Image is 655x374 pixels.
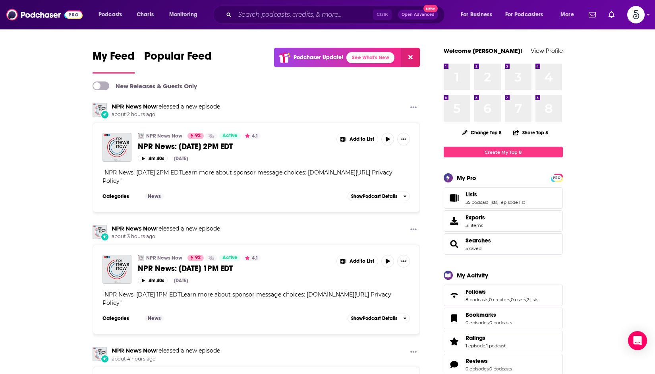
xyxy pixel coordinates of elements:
[466,246,481,251] a: 5 saved
[102,193,138,200] h3: Categories
[444,233,563,255] span: Searches
[348,314,410,323] button: ShowPodcast Details
[628,331,647,350] div: Open Intercom Messenger
[444,147,563,157] a: Create My Top 8
[112,356,220,362] span: about 4 hours ago
[112,103,156,110] a: NPR News Now
[500,8,555,21] button: open menu
[466,343,485,349] a: 1 episode
[102,169,392,184] span: NPR News: [DATE] 2PM EDTLearn more about sponsor message choices: [DOMAIN_NAME][URL] Privacy Policy
[112,103,220,110] h3: released a new episode
[138,133,144,139] img: NPR News Now
[337,255,378,267] button: Show More Button
[466,288,486,295] span: Follows
[195,254,201,262] span: 92
[138,155,168,162] button: 4m 40s
[466,191,525,198] a: Lists
[6,7,83,22] a: Podchaser - Follow, Share and Rate Podcasts
[146,255,182,261] a: NPR News Now
[102,291,391,306] span: NPR News: [DATE] 1PM EDTLearn more about sponsor message choices: [DOMAIN_NAME][URL] Privacy Policy
[466,214,485,221] span: Exports
[446,359,462,370] a: Reviews
[243,133,261,139] button: 4.1
[466,200,497,205] a: 35 podcast lists
[112,347,156,354] a: NPR News Now
[531,47,563,54] a: View Profile
[486,343,506,349] a: 1 podcast
[505,9,543,20] span: For Podcasters
[100,355,109,363] div: New Episode
[373,10,392,20] span: Ctrl K
[444,308,563,329] span: Bookmarks
[555,8,584,21] button: open menu
[466,288,538,295] a: Follows
[174,278,188,283] div: [DATE]
[407,347,420,357] button: Show More Button
[145,193,164,200] a: News
[585,8,599,21] a: Show notifications dropdown
[466,320,489,326] a: 0 episodes
[337,133,378,145] button: Show More Button
[187,255,204,261] a: 92
[93,49,135,74] a: My Feed
[397,255,410,267] button: Show More Button
[397,133,410,145] button: Show More Button
[466,357,512,364] a: Reviews
[457,271,488,279] div: My Activity
[174,156,188,161] div: [DATE]
[446,215,462,227] span: Exports
[138,255,144,261] a: NPR News Now
[93,49,135,68] span: My Feed
[99,9,122,20] span: Podcasts
[485,343,486,349] span: ,
[466,237,491,244] a: Searches
[102,255,131,284] a: NPR News: 09-30-2025 1PM EDT
[466,191,477,198] span: Lists
[112,233,220,240] span: about 3 hours ago
[407,225,420,235] button: Show More Button
[466,311,496,318] span: Bookmarks
[144,49,212,68] span: Popular Feed
[93,225,107,239] img: NPR News Now
[489,366,512,372] a: 0 podcasts
[137,9,154,20] span: Charts
[131,8,158,21] a: Charts
[102,133,131,162] img: NPR News: 09-30-2025 2PM EDT
[466,311,512,318] a: Bookmarks
[93,81,197,90] a: New Releases & Guests Only
[146,133,182,139] a: NPR News Now
[457,174,476,182] div: My Pro
[466,334,506,341] a: Ratings
[444,210,563,232] a: Exports
[446,238,462,250] a: Searches
[446,290,462,301] a: Follows
[466,357,488,364] span: Reviews
[461,9,492,20] span: For Business
[510,297,511,302] span: ,
[93,8,132,21] button: open menu
[527,297,538,302] a: 2 lists
[511,297,526,302] a: 0 users
[138,141,233,151] span: NPR News: [DATE] 2PM EDT
[398,10,438,19] button: Open AdvancedNew
[498,200,525,205] a: 1 episode list
[346,52,394,63] a: See What's New
[351,194,397,199] span: Show Podcast Details
[164,8,208,21] button: open menu
[93,347,107,361] img: NPR News Now
[444,187,563,209] span: Lists
[446,192,462,203] a: Lists
[144,49,212,74] a: Popular Feed
[446,336,462,347] a: Ratings
[526,297,527,302] span: ,
[112,111,220,118] span: about 2 hours ago
[138,264,233,273] span: NPR News: [DATE] 1PM EDT
[93,103,107,117] img: NPR News Now
[402,13,435,17] span: Open Advanced
[235,8,373,21] input: Search podcasts, credits, & more...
